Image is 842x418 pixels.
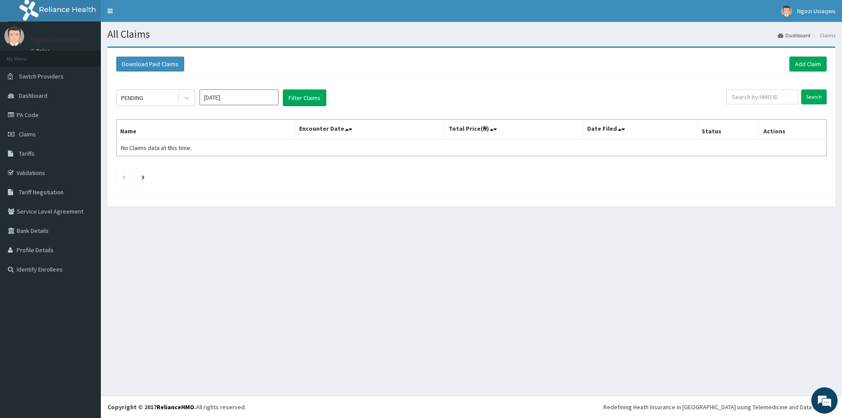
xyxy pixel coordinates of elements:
[19,150,35,157] span: Tariffs
[19,92,47,100] span: Dashboard
[107,29,835,40] h1: All Claims
[760,120,826,140] th: Actions
[107,403,196,411] strong: Copyright © 2017 .
[122,173,126,181] a: Previous page
[778,32,810,39] a: Dashboard
[781,6,792,17] img: User Image
[116,57,184,71] button: Download Paid Claims
[31,36,80,43] p: Ngozi Usiaqwu
[142,173,145,181] a: Next page
[698,120,760,140] th: Status
[200,89,278,105] input: Select Month and Year
[445,120,583,140] th: Total Price(₦)
[797,7,835,15] span: Ngozi Usiaqwu
[31,48,52,54] a: Online
[789,57,827,71] a: Add Claim
[726,89,798,104] input: Search by HMO ID
[283,89,326,106] button: Filter Claims
[19,72,64,80] span: Switch Providers
[157,403,194,411] a: RelianceHMO
[603,403,835,411] div: Redefining Heath Insurance in [GEOGRAPHIC_DATA] using Telemedicine and Data Science!
[295,120,445,140] th: Encounter Date
[101,396,842,418] footer: All rights reserved.
[583,120,698,140] th: Date Filed
[811,32,835,39] li: Claims
[121,144,192,152] span: No Claims data at this time.
[117,120,296,140] th: Name
[121,93,143,102] div: PENDING
[19,188,64,196] span: Tariff Negotiation
[4,26,24,46] img: User Image
[801,89,827,104] input: Search
[19,130,36,138] span: Claims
